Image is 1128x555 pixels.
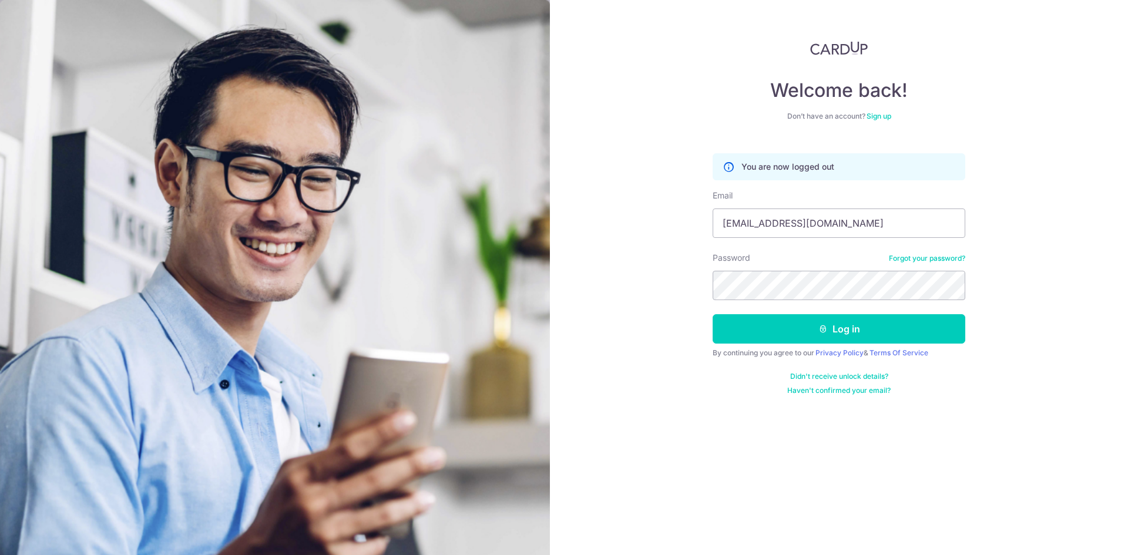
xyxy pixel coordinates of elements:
a: Didn't receive unlock details? [790,372,888,381]
div: Don’t have an account? [713,112,965,121]
a: Sign up [867,112,891,120]
a: Haven't confirmed your email? [787,386,891,395]
input: Enter your Email [713,208,965,238]
a: Terms Of Service [869,348,928,357]
h4: Welcome back! [713,79,965,102]
img: CardUp Logo [810,41,868,55]
button: Log in [713,314,965,344]
div: By continuing you agree to our & [713,348,965,358]
a: Forgot your password? [889,254,965,263]
a: Privacy Policy [815,348,864,357]
label: Email [713,190,733,201]
p: You are now logged out [741,161,834,173]
label: Password [713,252,750,264]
